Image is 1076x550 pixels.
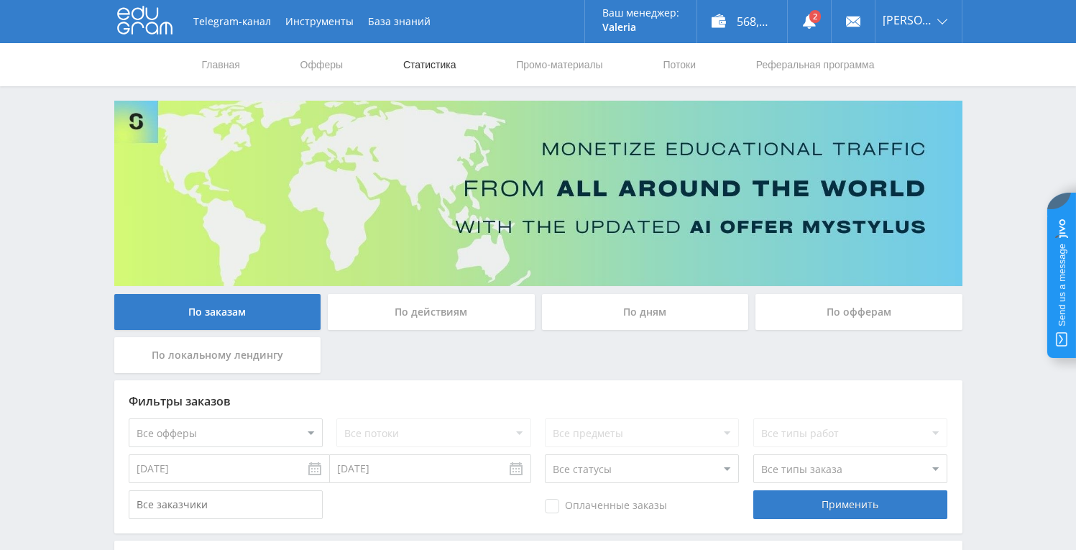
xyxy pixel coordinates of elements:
[755,294,962,330] div: По офферам
[402,43,458,86] a: Статистика
[545,499,667,513] span: Оплаченные заказы
[602,22,679,33] p: Valeria
[328,294,535,330] div: По действиям
[661,43,697,86] a: Потоки
[542,294,749,330] div: По дням
[129,395,948,408] div: Фильтры заказов
[883,14,933,26] span: [PERSON_NAME]
[602,7,679,19] p: Ваш менеджер:
[114,294,321,330] div: По заказам
[114,101,962,286] img: Banner
[201,43,242,86] a: Главная
[114,337,321,373] div: По локальному лендингу
[515,43,604,86] a: Промо-материалы
[755,43,876,86] a: Реферальная программа
[753,490,947,519] div: Применить
[129,490,323,519] input: Все заказчики
[299,43,345,86] a: Офферы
